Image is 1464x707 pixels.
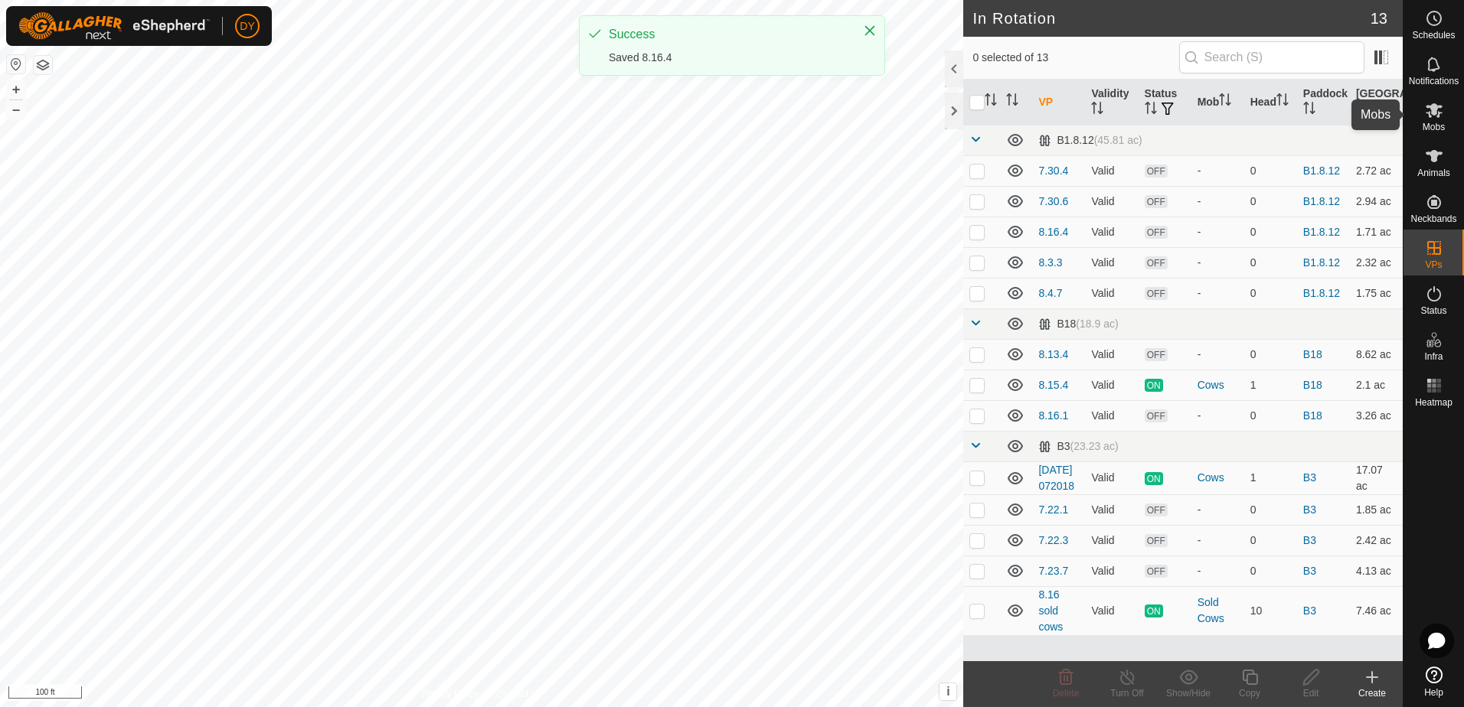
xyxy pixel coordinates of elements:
[1038,318,1118,331] div: B18
[1410,214,1456,223] span: Neckbands
[1244,339,1297,370] td: 0
[972,50,1178,66] span: 0 selected of 13
[1145,409,1168,422] span: OFF
[1145,348,1168,361] span: OFF
[1145,256,1168,269] span: OFF
[1350,80,1403,125] th: [GEOGRAPHIC_DATA] Area
[1145,195,1168,208] span: OFF
[1032,80,1085,125] th: VP
[1006,96,1018,108] p-sorticon: Activate to sort
[1085,461,1138,494] td: Valid
[1404,660,1464,703] a: Help
[1198,502,1238,518] div: -
[1244,80,1297,125] th: Head
[1244,247,1297,278] td: 0
[1423,122,1445,132] span: Mobs
[1244,186,1297,217] td: 0
[1139,80,1191,125] th: Status
[1145,604,1163,617] span: ON
[972,9,1370,28] h2: In Rotation
[1085,586,1138,635] td: Valid
[609,50,848,66] div: Saved 8.16.4
[1070,440,1119,452] span: (23.23 ac)
[1091,104,1103,116] p-sorticon: Activate to sort
[1350,247,1403,278] td: 2.32 ac
[1350,217,1403,247] td: 1.71 ac
[1350,186,1403,217] td: 2.94 ac
[1145,503,1168,516] span: OFF
[1350,278,1403,308] td: 1.75 ac
[1085,155,1138,186] td: Valid
[1350,339,1403,370] td: 8.62 ac
[7,100,25,119] button: –
[940,683,956,700] button: i
[1085,555,1138,586] td: Valid
[1038,565,1068,577] a: 7.23.7
[1038,588,1063,633] a: 8.16 sold cows
[1303,348,1322,360] a: B18
[1038,195,1068,207] a: 7.30.6
[1096,686,1158,700] div: Turn Off
[7,80,25,99] button: +
[1145,226,1168,239] span: OFF
[1038,256,1062,269] a: 8.3.3
[18,12,210,40] img: Gallagher Logo
[1244,400,1297,431] td: 0
[1303,104,1315,116] p-sorticon: Activate to sort
[859,20,881,41] button: Close
[609,25,848,44] div: Success
[1085,186,1138,217] td: Valid
[1303,503,1316,516] a: B3
[1244,461,1297,494] td: 1
[1038,348,1068,360] a: 8.13.4
[1350,155,1403,186] td: 2.72 ac
[1038,409,1068,422] a: 8.16.1
[1409,77,1459,86] span: Notifications
[1085,278,1138,308] td: Valid
[1371,7,1387,30] span: 13
[1280,686,1341,700] div: Edit
[1179,41,1364,73] input: Search (S)
[1303,195,1340,207] a: B1.8.12
[1303,165,1340,177] a: B1.8.12
[1350,525,1403,555] td: 2.42 ac
[1191,80,1244,125] th: Mob
[1244,586,1297,635] td: 10
[1412,31,1455,40] span: Schedules
[985,96,997,108] p-sorticon: Activate to sort
[1145,104,1157,116] p-sorticon: Activate to sort
[1198,255,1238,271] div: -
[1420,306,1446,315] span: Status
[1198,533,1238,549] div: -
[1198,163,1238,179] div: -
[1303,534,1316,546] a: B3
[1038,503,1068,516] a: 7.22.1
[1303,226,1340,238] a: B1.8.12
[1145,534,1168,547] span: OFF
[1198,194,1238,210] div: -
[1085,494,1138,525] td: Valid
[1198,595,1238,627] div: Sold Cows
[1085,525,1138,555] td: Valid
[1350,555,1403,586] td: 4.13 ac
[1380,104,1392,116] p-sorticon: Activate to sort
[1038,287,1062,299] a: 8.4.7
[1219,96,1231,108] p-sorticon: Activate to sort
[1350,494,1403,525] td: 1.85 ac
[1244,494,1297,525] td: 0
[421,687,479,701] a: Privacy Policy
[1198,377,1238,393] div: Cows
[1076,318,1118,330] span: (18.9 ac)
[1350,586,1403,635] td: 7.46 ac
[1219,686,1280,700] div: Copy
[1303,379,1322,391] a: B18
[1303,471,1316,484] a: B3
[1244,278,1297,308] td: 0
[1244,370,1297,400] td: 1
[240,18,254,34] span: DY
[1244,555,1297,586] td: 0
[1303,256,1340,269] a: B1.8.12
[1303,409,1322,422] a: B18
[1350,461,1403,494] td: 17.07 ac
[1038,464,1074,492] a: [DATE] 072018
